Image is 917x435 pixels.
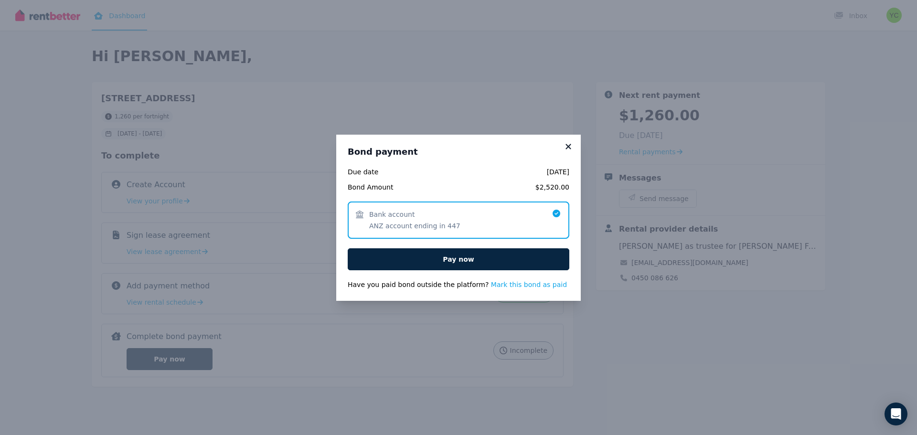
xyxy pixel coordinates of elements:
span: Bond Amount [348,182,414,192]
span: [DATE] [420,167,569,177]
span: $2,520.00 [420,182,569,192]
div: Open Intercom Messenger [885,403,907,425]
button: Mark this bond as paid [491,280,567,289]
h3: Bond payment [348,146,569,158]
span: Due date [348,167,414,177]
span: Bank account [369,210,415,219]
p: Have you paid bond outside the platform? [348,280,569,289]
button: Pay now [348,248,569,270]
span: ANZ account ending in 447 [369,221,460,231]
